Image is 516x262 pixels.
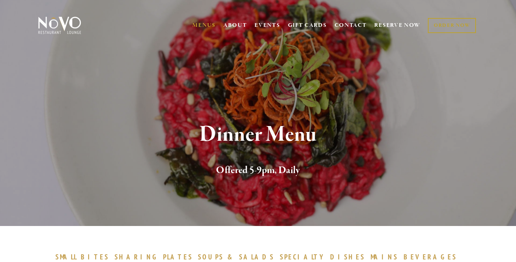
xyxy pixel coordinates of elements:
[335,18,367,32] a: CONTACT
[163,252,193,261] span: PLATES
[55,252,77,261] span: SMALL
[371,252,402,261] a: MAINS
[198,252,278,261] a: SOUPS&SALADS
[371,252,398,261] span: MAINS
[227,252,235,261] span: &
[192,22,216,29] a: MENUS
[50,163,466,178] h2: Offered 5-9pm, Daily
[50,123,466,147] h1: Dinner Menu
[428,18,476,33] a: ORDER NOW
[239,252,274,261] span: SALADS
[81,252,109,261] span: BITES
[198,252,224,261] span: SOUPS
[223,22,247,29] a: ABOUT
[280,252,327,261] span: SPECIALTY
[280,252,369,261] a: SPECIALTYDISHES
[115,252,159,261] span: SHARING
[255,22,280,29] a: EVENTS
[37,16,83,35] img: Novo Restaurant &amp; Lounge
[115,252,196,261] a: SHARINGPLATES
[330,252,365,261] span: DISHES
[404,252,457,261] span: BEVERAGES
[55,252,113,261] a: SMALLBITES
[288,18,327,32] a: GIFT CARDS
[404,252,461,261] a: BEVERAGES
[374,18,421,32] a: RESERVE NOW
